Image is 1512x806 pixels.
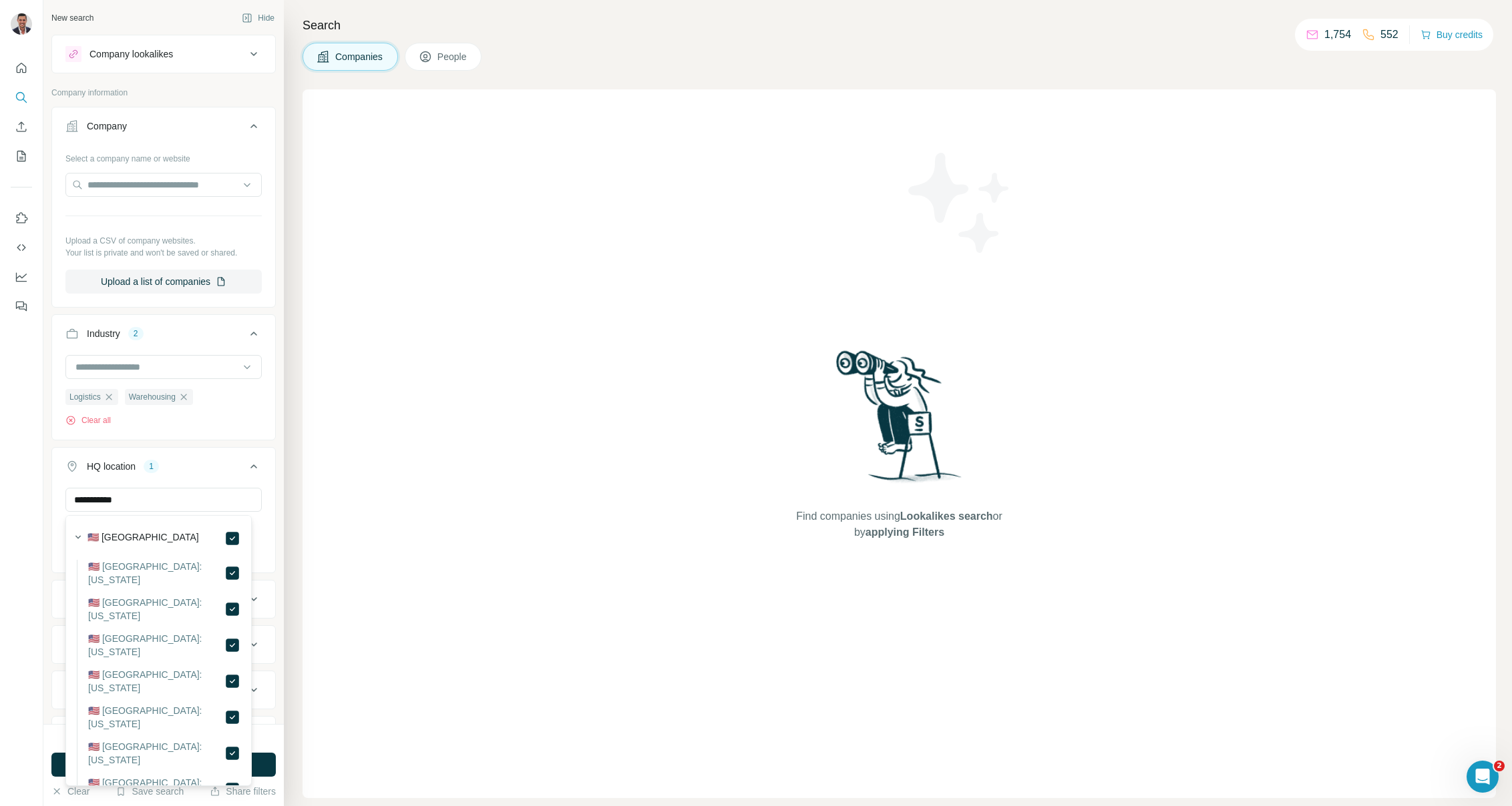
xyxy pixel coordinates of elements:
div: HQ location [87,460,136,473]
button: Feedback [11,294,32,318]
button: Clear all [65,414,111,426]
div: 2 [128,328,144,340]
button: Share filters [210,785,276,798]
button: Employees (size) [52,629,275,661]
button: Company [52,110,275,147]
button: Technologies [52,674,275,706]
button: Save search [116,785,184,798]
p: Upload a CSV of company websites. [65,235,262,247]
img: Surfe Illustration - Woman searching with binoculars [830,347,969,496]
img: Surfe Illustration - Stars [900,143,1020,263]
button: Use Surfe on LinkedIn [11,206,32,230]
button: My lists [11,144,32,168]
img: Avatar [11,13,32,35]
button: Clear [51,785,89,798]
span: 2 [1494,761,1505,771]
p: 1,754 [1324,27,1351,43]
label: 🇺🇸 [GEOGRAPHIC_DATA]: [US_STATE] [88,740,224,767]
button: Upload a list of companies [65,270,262,294]
label: 🇺🇸 [GEOGRAPHIC_DATA]: [US_STATE] [88,632,224,659]
label: 🇺🇸 [GEOGRAPHIC_DATA]: [US_STATE] [88,560,224,586]
button: Hide [232,8,284,28]
div: 1 [144,460,159,472]
span: People [437,50,468,63]
span: Find companies using or by [792,508,1006,540]
label: 🇺🇸 [GEOGRAPHIC_DATA]: [US_STATE] [88,776,224,803]
button: Industry2 [52,318,275,355]
button: Quick start [11,56,32,80]
div: New search [51,12,93,24]
div: Industry [87,327,120,340]
p: Your list is private and won't be saved or shared. [65,247,262,259]
button: Keywords3 [52,719,275,757]
p: Company information [51,87,276,99]
button: Enrich CSV [11,115,32,139]
span: Logistics [69,391,101,403]
button: Dashboard [11,265,32,289]
span: Companies [335,50,384,63]
button: Annual revenue ($) [52,583,275,615]
span: applying Filters [866,526,944,538]
span: Lookalikes search [900,510,993,522]
label: 🇺🇸 [GEOGRAPHIC_DATA]: [US_STATE] [88,704,224,731]
button: HQ location1 [52,450,275,488]
div: Company [87,119,127,133]
p: 552 [1380,27,1398,43]
label: 🇺🇸 [GEOGRAPHIC_DATA] [87,530,199,546]
button: Buy credits [1421,25,1483,44]
button: Run search [51,753,276,777]
span: Warehousing [129,391,176,403]
div: Select a company name or website [65,147,262,165]
div: Company lookalikes [89,47,173,61]
button: Company lookalikes [52,38,275,70]
h4: Search [303,16,1496,35]
button: Use Surfe API [11,236,32,260]
iframe: Intercom live chat [1467,761,1499,793]
label: 🇺🇸 [GEOGRAPHIC_DATA]: [US_STATE] [88,596,224,623]
button: Search [11,85,32,109]
label: 🇺🇸 [GEOGRAPHIC_DATA]: [US_STATE] [88,668,224,695]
